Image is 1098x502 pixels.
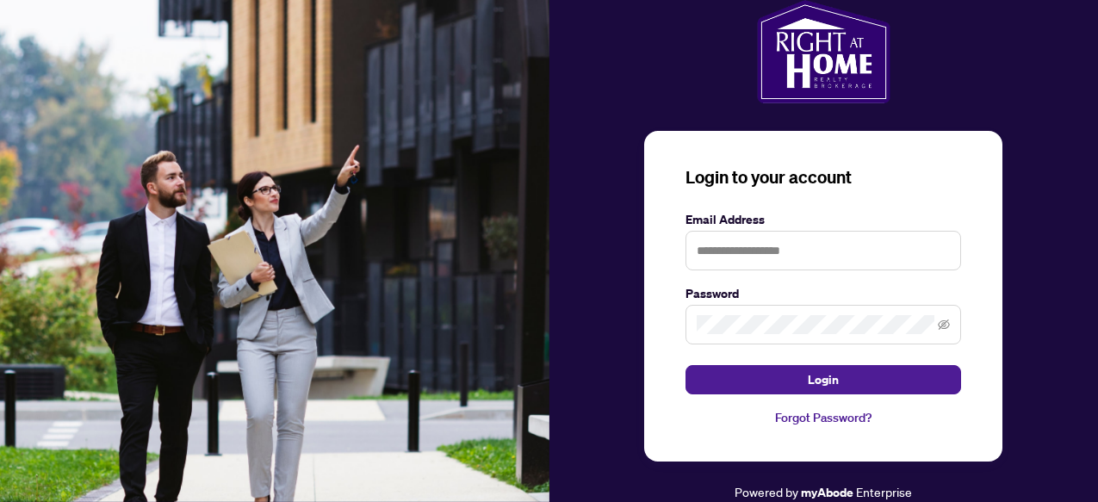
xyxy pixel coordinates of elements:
[801,483,853,502] a: myAbode
[685,408,961,427] a: Forgot Password?
[808,366,839,394] span: Login
[735,484,798,499] span: Powered by
[685,365,961,394] button: Login
[856,484,912,499] span: Enterprise
[685,284,961,303] label: Password
[685,165,961,189] h3: Login to your account
[685,210,961,229] label: Email Address
[938,319,950,331] span: eye-invisible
